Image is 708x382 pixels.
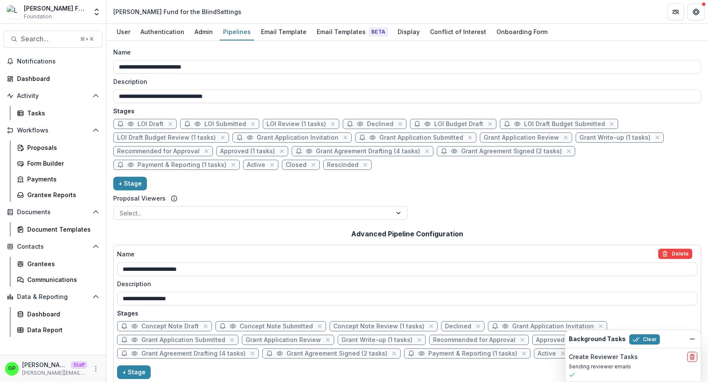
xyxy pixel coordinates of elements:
[17,127,89,134] span: Workflows
[21,35,75,43] span: Search...
[117,365,151,379] button: + Stage
[258,26,310,38] div: Email Template
[258,24,310,40] a: Email Template
[110,6,245,18] nav: breadcrumb
[518,336,527,344] button: close
[569,336,626,343] h2: Background Tasks
[7,5,20,19] img: Lavelle Fund for the Blind
[17,92,89,100] span: Activity
[117,250,135,258] p: Name
[394,24,423,40] a: Display
[329,120,337,128] button: close
[14,172,103,186] a: Payments
[559,349,567,358] button: close
[14,273,103,287] a: Communications
[204,121,246,128] span: LOI Submitted
[3,55,103,68] button: Notifications
[166,120,175,128] button: close
[536,336,591,344] span: Approved (1 tasks)
[486,120,494,128] button: close
[17,74,96,83] div: Dashboard
[14,222,103,236] a: Document Templates
[27,259,96,268] div: Grantees
[427,322,436,330] button: close
[249,120,257,128] button: close
[313,26,391,38] div: Email Templates
[220,148,275,155] span: Approved (1 tasks)
[278,147,286,155] button: close
[71,361,87,369] p: Staff
[117,134,216,141] span: LOI Draft Budget Review (1 tasks)
[3,89,103,103] button: Open Activity
[267,121,326,128] span: LOI Review (1 tasks)
[466,133,474,142] button: close
[433,336,516,344] span: Recommended for Approval
[287,350,387,357] span: Grant Agreement Signed (2 tasks)
[512,323,594,330] span: Grant Application Invitation
[427,24,490,40] a: Conflict of Interest
[14,141,103,155] a: Proposals
[538,350,556,357] span: Active
[247,161,265,169] span: Active
[315,322,324,330] button: close
[220,24,254,40] a: Pipelines
[493,24,551,40] a: Onboarding Form
[333,323,424,330] span: Concept Note Review (1 tasks)
[361,161,370,169] button: close
[520,349,528,358] button: close
[461,148,562,155] span: Grant Agreement Signed (2 tasks)
[17,58,99,65] span: Notifications
[27,190,96,199] div: Grantee Reports
[117,148,200,155] span: Recommended for Approval
[14,257,103,271] a: Grantees
[27,225,96,234] div: Document Templates
[201,322,210,330] button: close
[687,352,697,362] button: delete
[286,161,307,169] span: Closed
[493,26,551,38] div: Onboarding Form
[3,205,103,219] button: Open Documents
[427,26,490,38] div: Conflict of Interest
[316,148,420,155] span: Grant Agreement Drafting (4 tasks)
[423,147,431,155] button: close
[569,353,638,361] h2: Create Reviewer Tasks
[27,275,96,284] div: Communications
[268,161,276,169] button: close
[369,28,387,36] span: Beta
[415,336,424,344] button: close
[687,334,697,344] button: Dismiss
[367,121,393,128] span: Declined
[141,336,225,344] span: Grant Application Submitted
[14,307,103,321] a: Dashboard
[3,72,103,86] a: Dashboard
[14,156,103,170] a: Form Builder
[27,310,96,319] div: Dashboard
[341,336,413,344] span: Grant Write-up (1 tasks)
[137,26,188,38] div: Authentication
[596,322,605,330] button: close
[246,336,321,344] span: Grant Application Review
[351,230,463,238] h2: Advanced Pipeline Configuration
[113,26,134,38] div: User
[191,26,216,38] div: Admin
[17,293,89,301] span: Data & Reporting
[396,120,404,128] button: close
[202,147,211,155] button: close
[248,349,257,358] button: close
[113,7,241,16] div: [PERSON_NAME] Fund for the Blind Settings
[113,177,147,190] button: + Stage
[27,175,96,184] div: Payments
[8,366,16,371] div: Griffin Perry
[117,279,692,288] label: Description
[113,48,131,57] p: Name
[17,243,89,250] span: Contacts
[3,240,103,253] button: Open Contacts
[240,323,313,330] span: Concept Note Submitted
[138,161,226,169] span: Payment & Reporting (1 tasks)
[220,26,254,38] div: Pipelines
[17,209,89,216] span: Documents
[313,24,391,40] a: Email Templates Beta
[14,106,103,120] a: Tasks
[524,121,605,128] span: LOI Draft Budget Submitted
[608,120,616,128] button: close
